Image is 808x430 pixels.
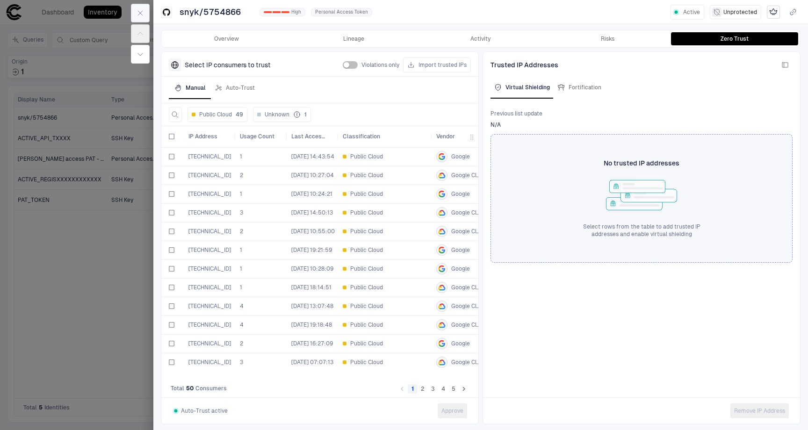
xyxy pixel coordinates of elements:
[343,133,380,140] span: Classification
[188,340,231,347] span: [TECHNICAL_ID]
[265,111,289,118] span: Unknown
[163,32,290,45] button: Overview
[350,209,383,216] span: Public Cloud
[418,61,467,69] label: Import trusted IPs
[397,383,469,394] nav: pagination navigation
[438,228,446,235] div: Google Cloud
[403,57,471,72] div: Import trusted IP addresses from a CSV or text file
[451,172,483,179] span: Google Cloud
[578,223,705,238] span: Select rows from the table to add trusted IP addresses and enable virtual shielding
[603,177,680,214] img: dropzone
[403,57,471,72] button: Import trusted IPs
[438,265,446,272] div: Google
[451,246,470,254] span: Google
[438,172,446,179] div: Google Cloud
[459,384,469,394] button: Go to next page
[451,228,483,235] span: Google Cloud
[291,9,301,15] span: High
[350,153,383,160] span: Public Cloud
[186,385,194,392] span: 50
[350,302,383,310] span: Public Cloud
[315,9,368,15] span: Personal Access Token
[438,340,446,347] div: Google
[451,358,483,366] span: Google Cloud
[418,384,427,394] button: Go to page 2
[181,407,228,415] span: Auto-Trust active
[188,247,231,253] span: [TECHNICAL_ID]
[428,384,438,394] button: Go to page 3
[291,153,334,160] span: [DATE] 14:43:54
[417,32,544,45] button: Activity
[188,133,217,140] span: IP Address
[350,321,383,329] span: Public Cloud
[451,340,470,347] span: Google
[240,322,244,328] span: 4
[240,209,243,216] span: 3
[188,322,231,328] span: [TECHNICAL_ID]
[436,133,455,140] span: Vendor
[494,84,550,91] div: Virtual Shielding
[188,107,247,122] div: IP addresses associated with Public Cloud vendors
[163,8,170,16] div: GitHub
[240,303,244,309] span: 4
[350,190,383,198] span: Public Cloud
[264,11,272,13] div: 0
[188,284,231,291] span: [TECHNICAL_ID]
[438,358,446,366] div: Google Cloud
[439,384,448,394] button: Go to page 4
[291,303,333,309] span: [DATE] 13:07:48
[438,321,446,329] div: Google Cloud
[350,284,383,291] span: Public Cloud
[240,340,243,347] span: 2
[240,133,274,140] span: Usage Count
[350,228,383,235] span: Public Cloud
[438,190,446,198] div: Google
[491,61,558,69] span: Trusted IP Addresses
[253,107,311,122] div: Unidentified IP addresses
[178,5,254,20] button: snyk/5754866
[291,359,333,365] span: [DATE] 07:07:13
[240,172,243,179] span: 2
[494,84,550,91] div: Manage the identity's trusted IP addresses
[350,265,383,272] span: Public Cloud
[291,133,326,140] span: Last Accessed
[451,209,483,216] span: Google Cloud
[188,359,231,365] span: [TECHNICAL_ID]
[253,107,311,122] button: Unknown1
[188,191,231,197] span: [TECHNICAL_ID]
[199,111,232,118] span: Public Cloud
[361,61,399,69] span: Violations only
[188,265,231,272] span: [TECHNICAL_ID]
[281,11,289,13] div: 2
[215,84,255,92] div: Auto-Trust
[451,265,470,272] span: Google
[291,247,332,253] span: [DATE] 19:21:59
[438,246,446,254] div: Google
[188,153,231,160] span: [TECHNICAL_ID]
[557,84,601,91] div: Apply fortification to restrict access to the trusted IP addresses
[451,153,470,160] span: Google
[304,111,307,118] span: 1
[185,61,271,69] span: Select IP consumers to trust
[171,385,184,392] span: Total
[291,340,333,347] span: [DATE] 16:27:09
[195,385,227,392] span: Consumers
[557,84,601,91] div: Fortification
[721,35,749,43] div: Zero Trust
[188,228,231,235] span: [TECHNICAL_ID]
[350,172,383,179] span: Public Cloud
[604,159,679,167] span: No trusted IP addresses
[451,284,483,291] span: Google Cloud
[236,111,243,118] span: 49
[174,84,206,92] div: Manual
[180,7,241,18] span: snyk/5754866
[174,84,206,92] div: Manually select IP consumers to add them to the trusted list
[291,284,332,291] span: [DATE] 18:14:51
[438,153,446,160] div: Google
[449,384,458,394] button: Go to page 5
[723,8,757,16] span: Unprotected
[240,191,242,197] span: 1
[767,6,780,19] div: Mark as Crown Jewel
[451,321,483,329] span: Google Cloud
[240,284,242,291] span: 1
